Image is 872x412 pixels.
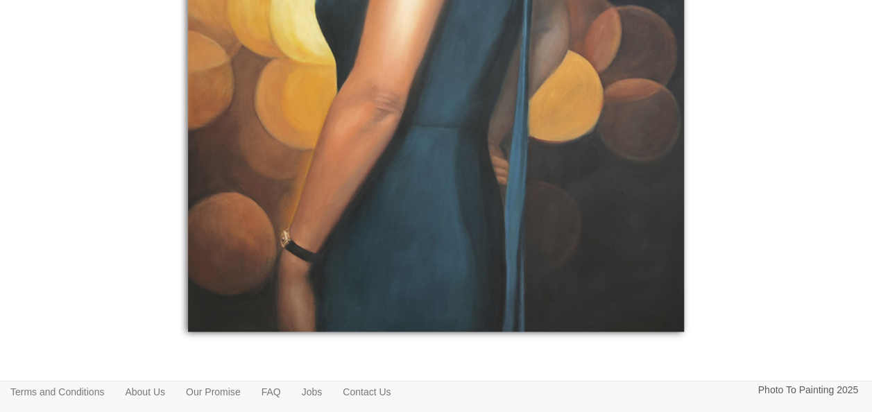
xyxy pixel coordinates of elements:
a: Our Promise [176,381,251,402]
p: Photo To Painting 2025 [758,381,858,399]
a: Contact Us [332,381,401,402]
a: Jobs [291,381,333,402]
a: About Us [114,381,176,402]
a: FAQ [251,381,291,402]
